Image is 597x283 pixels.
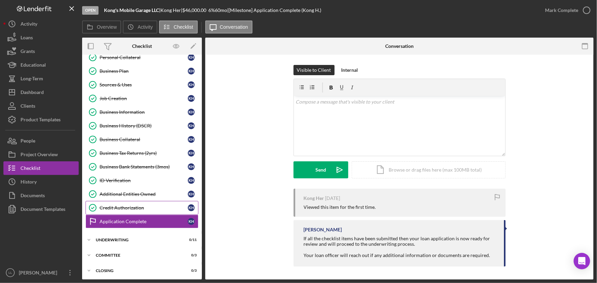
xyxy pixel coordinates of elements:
button: Conversation [205,21,253,33]
div: K H [188,150,195,157]
div: Documents [21,189,45,204]
div: [PERSON_NAME] [17,266,62,281]
div: Conversation [385,43,414,49]
div: Additional Entities Owned [100,191,188,197]
div: Visible to Client [297,65,331,75]
div: 0 / 11 [184,238,197,242]
div: Business Bank Statements (3mos) [100,164,188,170]
label: Checklist [174,24,193,30]
div: Business Collateral [100,137,188,142]
text: LL [9,271,12,275]
div: Business Plan [100,68,188,74]
div: Send [315,161,326,178]
div: $46,000.00 [182,8,208,13]
div: Checklist [21,161,40,177]
div: Viewed this item for the first time. [304,204,376,210]
button: Documents [3,189,79,202]
label: Overview [97,24,117,30]
div: Job Creation [100,96,188,101]
div: K H [188,191,195,198]
a: Job CreationKH [86,92,198,105]
div: Sources & Uses [100,82,188,87]
button: Internal [338,65,362,75]
div: People [21,134,35,149]
a: Loans [3,31,79,44]
button: Activity [123,21,157,33]
div: Internal [341,65,358,75]
div: K H [188,163,195,170]
a: Business InformationKH [86,105,198,119]
a: Business History (DSCR)KH [86,119,198,133]
div: If all the checklist items have been submitted then your loan application is now ready for review... [304,236,497,247]
button: Checklist [3,161,79,175]
button: History [3,175,79,189]
div: Credit Authorization [100,205,188,211]
div: K H [188,177,195,184]
button: Send [294,161,348,178]
button: Long-Term [3,72,79,85]
div: | [104,8,160,13]
button: Visible to Client [294,65,335,75]
div: 60 mo [215,8,227,13]
div: Activity [21,17,37,32]
div: Educational [21,58,46,73]
a: Application CompleteKH [86,215,198,228]
div: Document Templates [21,202,65,218]
a: ID VerificationKH [86,174,198,187]
a: Sources & UsesKH [86,78,198,92]
div: K H [188,109,195,116]
a: Personal CollateralKH [86,51,198,64]
div: Underwriting [96,238,180,242]
a: Business CollateralKH [86,133,198,146]
div: Business Information [100,109,188,115]
div: [PERSON_NAME] [304,227,342,232]
div: Personal Collateral [100,55,188,60]
button: Grants [3,44,79,58]
div: Long-Term [21,72,43,87]
div: K H [188,95,195,102]
button: Dashboard [3,85,79,99]
div: Open [82,6,99,15]
button: LL[PERSON_NAME] [3,266,79,280]
div: 6 % [208,8,215,13]
div: 0 / 3 [184,269,197,273]
div: K H [188,136,195,143]
div: ID Verification [100,178,188,183]
button: Educational [3,58,79,72]
div: Business Tax Returns (2yrs) [100,150,188,156]
a: Business Tax Returns (2yrs)KH [86,146,198,160]
div: Clients [21,99,35,114]
button: Document Templates [3,202,79,216]
div: Kong Her | [160,8,182,13]
b: Kong's Mobile Garage LLC [104,7,159,13]
button: People [3,134,79,148]
div: | [Milestone] Application Complete (Kong H.) [227,8,321,13]
a: Business PlanKH [86,64,198,78]
a: Business Bank Statements (3mos)KH [86,160,198,174]
div: 0 / 3 [184,253,197,257]
div: Business History (DSCR) [100,123,188,129]
button: Clients [3,99,79,113]
div: Product Templates [21,113,61,128]
button: Checklist [159,21,198,33]
label: Activity [138,24,153,30]
div: Mark Complete [545,3,578,17]
button: Activity [3,17,79,31]
button: Product Templates [3,113,79,126]
div: K H [188,54,195,61]
div: History [21,175,37,190]
div: K H [188,122,195,129]
div: Committee [96,253,180,257]
label: Conversation [220,24,248,30]
div: K H [188,81,195,88]
div: K H [188,68,195,75]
